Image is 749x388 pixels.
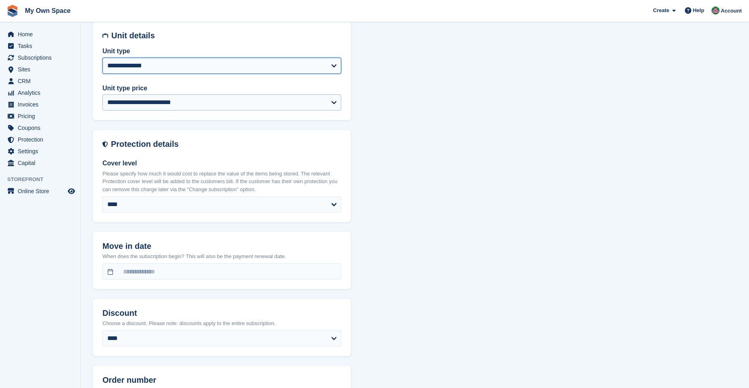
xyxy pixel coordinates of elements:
[67,186,76,196] a: Preview store
[4,29,76,40] a: menu
[18,52,66,63] span: Subscriptions
[102,46,341,56] label: Unit type
[4,87,76,98] a: menu
[18,40,66,52] span: Tasks
[102,170,341,194] p: Please specify how much it would cost to replace the value of the items being stored. The relevan...
[6,5,19,17] img: stora-icon-8386f47178a22dfd0bd8f6a31ec36ba5ce8667c1dd55bd0f319d3a0aa187defe.svg
[4,186,76,197] a: menu
[102,309,341,318] h2: Discount
[18,75,66,87] span: CRM
[4,146,76,157] a: menu
[18,157,66,169] span: Capital
[102,140,108,149] img: insurance-details-icon-731ffda60807649b61249b889ba3c5e2b5c27d34e2e1fb37a309f0fde93ff34a.svg
[18,111,66,122] span: Pricing
[4,52,76,63] a: menu
[18,64,66,75] span: Sites
[4,40,76,52] a: menu
[4,64,76,75] a: menu
[653,6,669,15] span: Create
[711,6,720,15] img: Lucy Parry
[102,375,341,385] h2: Order number
[102,252,341,261] p: When does the subscription begin? This will also be the payment renewal date.
[18,99,66,110] span: Invoices
[4,111,76,122] a: menu
[102,242,341,251] h2: Move in date
[4,99,76,110] a: menu
[7,175,80,184] span: Storefront
[18,134,66,145] span: Protection
[4,122,76,134] a: menu
[693,6,704,15] span: Help
[102,83,341,93] label: Unit type price
[4,75,76,87] a: menu
[102,159,341,168] label: Cover level
[102,31,108,40] img: unit-details-icon-595b0c5c156355b767ba7b61e002efae458ec76ed5ec05730b8e856ff9ea34a9.svg
[4,134,76,145] a: menu
[18,122,66,134] span: Coupons
[18,186,66,197] span: Online Store
[111,31,341,40] h2: Unit details
[111,140,341,149] h2: Protection details
[18,146,66,157] span: Settings
[18,29,66,40] span: Home
[721,7,742,15] span: Account
[22,4,74,17] a: My Own Space
[102,319,341,328] p: Choose a discount. Please note: discounts apply to the entire subscription.
[4,157,76,169] a: menu
[18,87,66,98] span: Analytics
